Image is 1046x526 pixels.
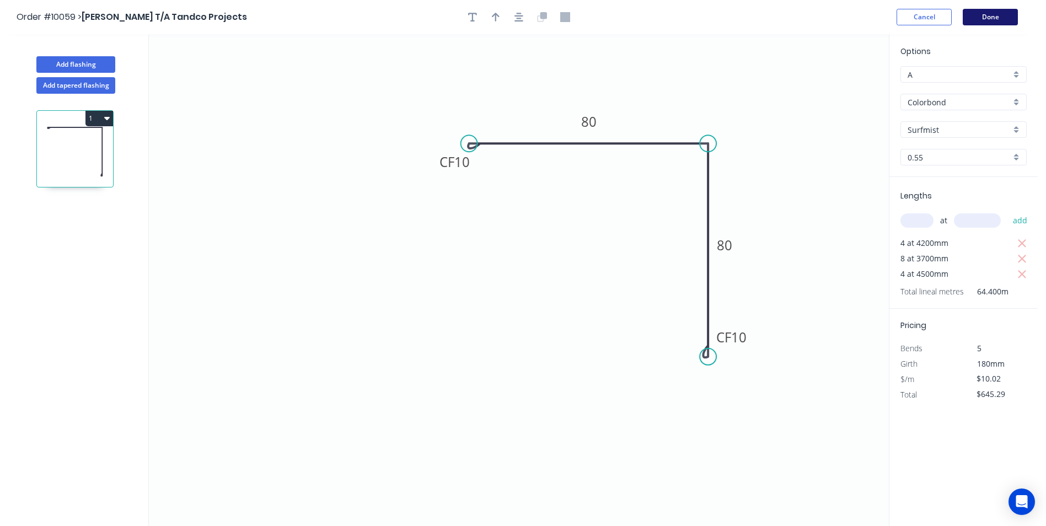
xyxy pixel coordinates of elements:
[964,284,1009,299] span: 64.400m
[900,320,926,331] span: Pricing
[900,266,948,282] span: 4 at 4500mm
[85,111,113,126] button: 1
[900,235,948,251] span: 4 at 4200mm
[36,77,115,94] button: Add tapered flashing
[900,374,914,384] span: $/m
[900,389,917,400] span: Total
[581,112,597,131] tspan: 80
[908,124,1011,136] input: Colour
[940,213,947,228] span: at
[17,10,82,23] span: Order #10059 >
[82,10,247,23] span: [PERSON_NAME] T/A Tandco Projects
[900,251,948,266] span: 8 at 3700mm
[908,152,1011,163] input: Thickness
[900,343,922,353] span: Bends
[1007,211,1033,230] button: add
[897,9,952,25] button: Cancel
[900,190,932,201] span: Lengths
[963,9,1018,25] button: Done
[977,358,1005,369] span: 180mm
[1009,489,1035,515] div: Open Intercom Messenger
[900,46,931,57] span: Options
[454,153,470,171] tspan: 10
[439,153,454,171] tspan: CF
[731,328,747,346] tspan: 10
[36,56,115,73] button: Add flashing
[908,69,1011,80] input: Price level
[717,236,732,254] tspan: 80
[149,34,889,526] svg: 0
[900,358,918,369] span: Girth
[908,96,1011,108] input: Material
[977,343,981,353] span: 5
[716,328,731,346] tspan: CF
[900,284,964,299] span: Total lineal metres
